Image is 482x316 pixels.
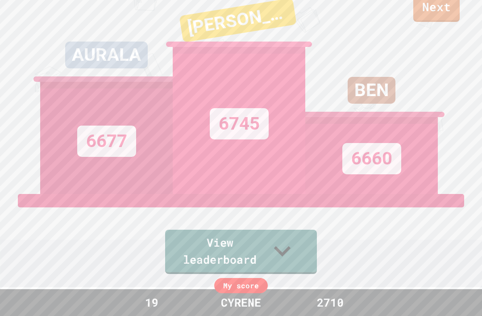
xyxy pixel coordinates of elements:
div: CYRENE [212,294,270,311]
div: My score [214,278,268,293]
div: 2710 [297,294,364,311]
div: 6745 [210,108,269,139]
a: View leaderboard [165,230,317,274]
div: 19 [118,294,185,311]
div: 6677 [77,126,136,157]
div: BEN [348,77,395,104]
div: AURALA [65,42,148,68]
div: 6660 [342,143,401,174]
